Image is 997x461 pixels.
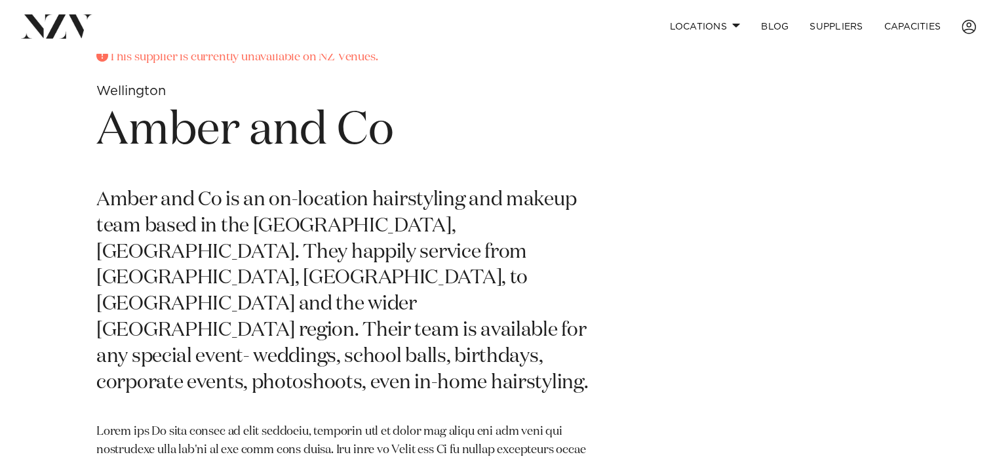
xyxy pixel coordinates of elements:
p: This supplier is currently unavailable on NZ Venues. [96,49,594,67]
h1: Amber and Co [96,101,594,161]
p: Amber and Co is an on-location hairstyling and makeup team based in the [GEOGRAPHIC_DATA], [GEOGR... [96,188,594,397]
img: nzv-logo.png [21,14,92,38]
a: Locations [659,12,751,41]
a: Capacities [874,12,952,41]
a: SUPPLIERS [799,12,873,41]
a: BLOG [751,12,799,41]
small: Wellington [96,85,166,98]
